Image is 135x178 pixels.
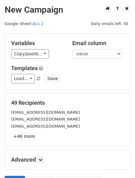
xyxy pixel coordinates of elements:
[11,100,124,106] h5: 49 Recipients
[11,110,80,115] small: [EMAIL_ADDRESS][DOMAIN_NAME]
[11,74,35,83] a: Load...
[104,148,135,178] iframe: Chat Widget
[11,124,80,129] small: [EMAIL_ADDRESS][DOMAIN_NAME]
[5,21,44,26] small: Google Sheet:
[89,21,130,26] a: Daily emails left: 50
[5,5,130,15] h2: New Campaign
[11,40,63,47] h5: Variables
[89,20,130,27] span: Daily emails left: 50
[44,74,61,83] button: Save
[11,65,38,71] a: Templates
[72,40,124,47] h5: Email column
[11,156,124,163] h5: Advanced
[32,21,44,26] a: Acu 2
[11,49,49,59] a: Copy/paste...
[11,133,37,140] a: +46 more
[11,117,80,121] small: [EMAIL_ADDRESS][DOMAIN_NAME]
